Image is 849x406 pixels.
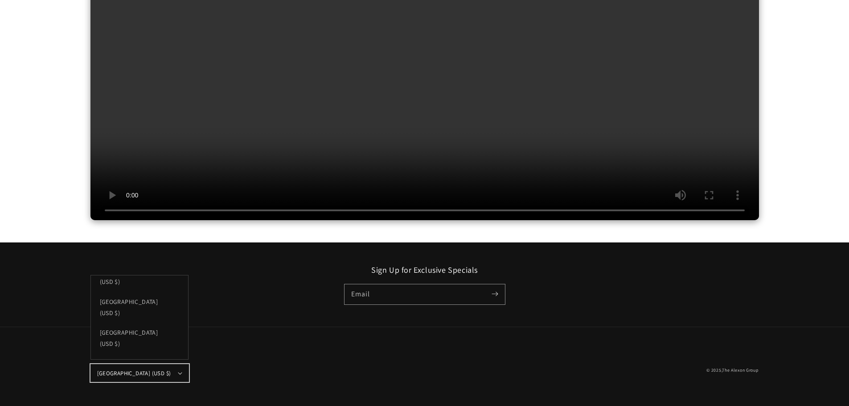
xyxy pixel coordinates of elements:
[100,338,120,349] span: (USD $)
[90,265,759,275] h2: Sign Up for Exclusive Specials
[91,261,188,292] a: [GEOGRAPHIC_DATA](USD $)
[100,276,120,287] span: (USD $)
[722,367,759,373] a: The Alexon Group
[100,308,120,319] span: (USD $)
[90,364,189,382] button: [GEOGRAPHIC_DATA] (USD $)
[91,323,188,353] a: [GEOGRAPHIC_DATA](USD $)
[91,292,188,323] a: [GEOGRAPHIC_DATA](USD $)
[485,284,505,304] button: Subscribe
[706,367,759,373] small: © 2025,
[91,354,188,385] a: [GEOGRAPHIC_DATA](USD $)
